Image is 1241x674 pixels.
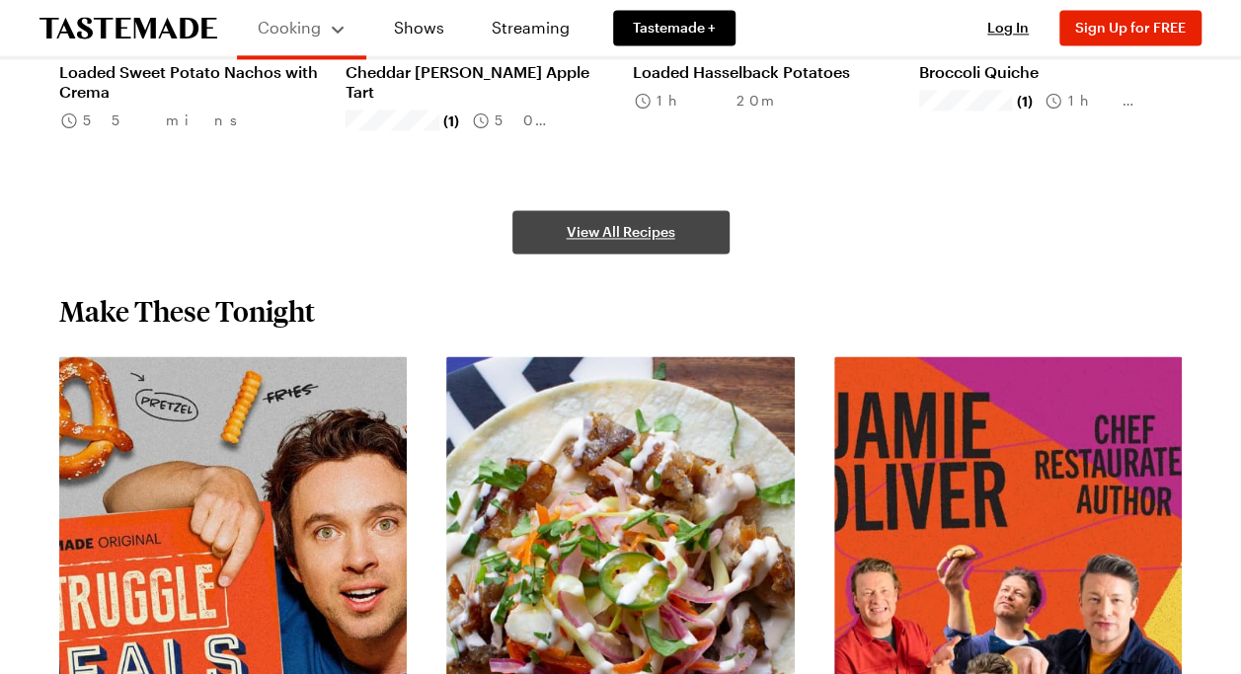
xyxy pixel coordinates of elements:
span: Cooking [258,18,321,37]
span: Tastemade + [633,18,716,37]
span: Sign Up for FREE [1075,19,1186,36]
button: Log In [969,18,1047,37]
a: View All Recipes [512,210,730,254]
a: Broccoli Quiche [919,62,1182,82]
a: Loaded Sweet Potato Nachos with Crema [59,62,322,102]
a: Loaded Hasselback Potatoes [633,62,895,82]
a: Cheddar [PERSON_NAME] Apple Tart [346,62,608,102]
span: View All Recipes [567,222,675,242]
button: Cooking [257,8,347,47]
a: View full content for Weeknight Favorites [446,358,754,377]
a: To Tastemade Home Page [39,17,217,39]
a: Tastemade + [613,10,736,45]
span: Log In [987,19,1029,36]
a: View full content for Struggle Meals [59,358,327,377]
a: View full content for Recipes by Jamie Oliver [834,358,1070,401]
h2: Make These Tonight [59,293,315,329]
button: Sign Up for FREE [1059,10,1202,45]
